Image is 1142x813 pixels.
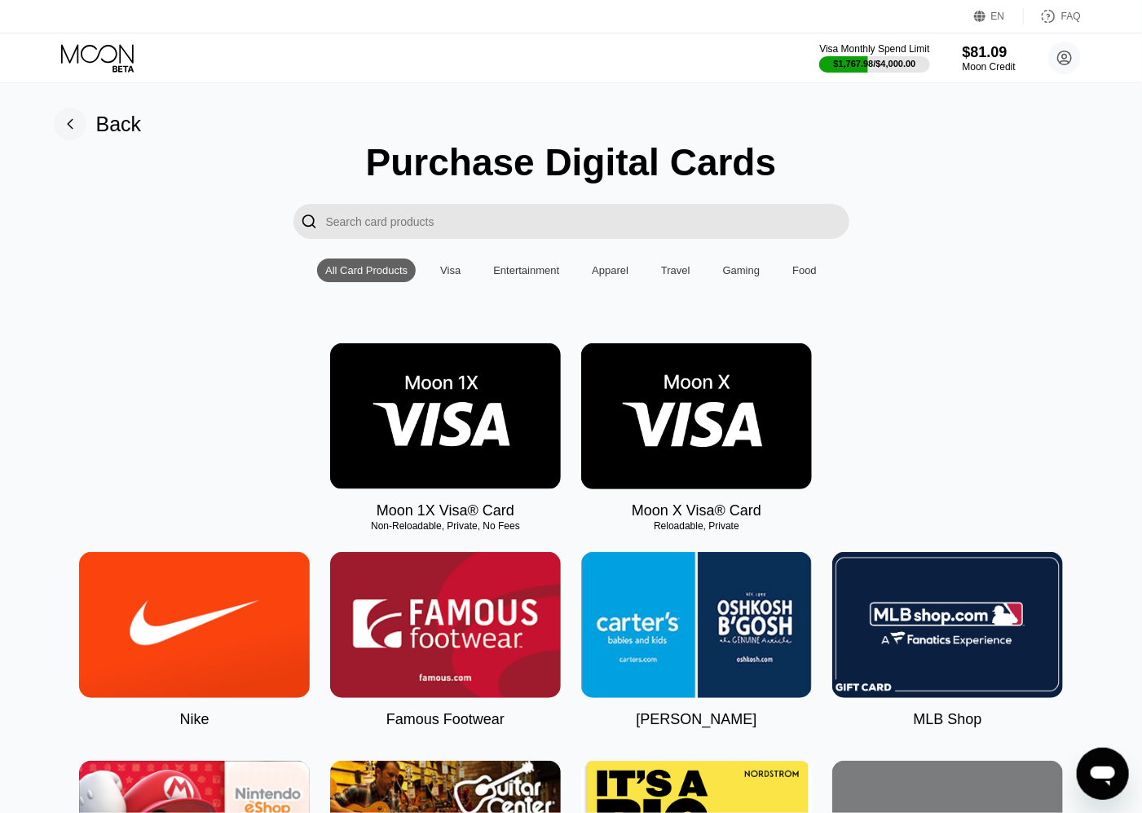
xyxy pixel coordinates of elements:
div: All Card Products [325,264,408,276]
div: Moon X Visa® Card [632,502,761,519]
div: Nike [179,711,209,728]
div: $81.09Moon Credit [963,44,1016,73]
div: Entertainment [493,264,559,276]
div: Food [792,264,817,276]
div: Reloadable, Private [581,520,812,532]
div: MLB Shop [913,711,981,728]
div: Moon 1X Visa® Card [377,502,514,519]
div: Apparel [592,264,628,276]
div: Visa [440,264,461,276]
div: FAQ [1024,8,1081,24]
iframe: Button to launch messaging window [1077,748,1129,800]
div: Visa Monthly Spend Limit [819,43,929,55]
div: Apparel [584,258,637,282]
div: Back [96,113,142,136]
div: Back [54,108,142,140]
div: Non-Reloadable, Private, No Fees [330,520,561,532]
div: Travel [661,264,690,276]
div: Visa Monthly Spend Limit$1,767.98/$4,000.00 [819,43,929,73]
div: Purchase Digital Cards [366,140,777,184]
div: Gaming [715,258,769,282]
div: Food [784,258,825,282]
div: $81.09 [963,44,1016,61]
div: Famous Footwear [386,711,505,728]
input: Search card products [326,204,849,239]
div: FAQ [1061,11,1081,22]
div: EN [991,11,1005,22]
div:  [302,212,318,231]
div: Entertainment [485,258,567,282]
div: Gaming [723,264,761,276]
div: EN [974,8,1024,24]
div: [PERSON_NAME] [636,711,756,728]
div: Travel [653,258,699,282]
div:  [293,204,326,239]
div: All Card Products [317,258,416,282]
div: Moon Credit [963,61,1016,73]
div: Visa [432,258,469,282]
div: $1,767.98 / $4,000.00 [834,59,916,68]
